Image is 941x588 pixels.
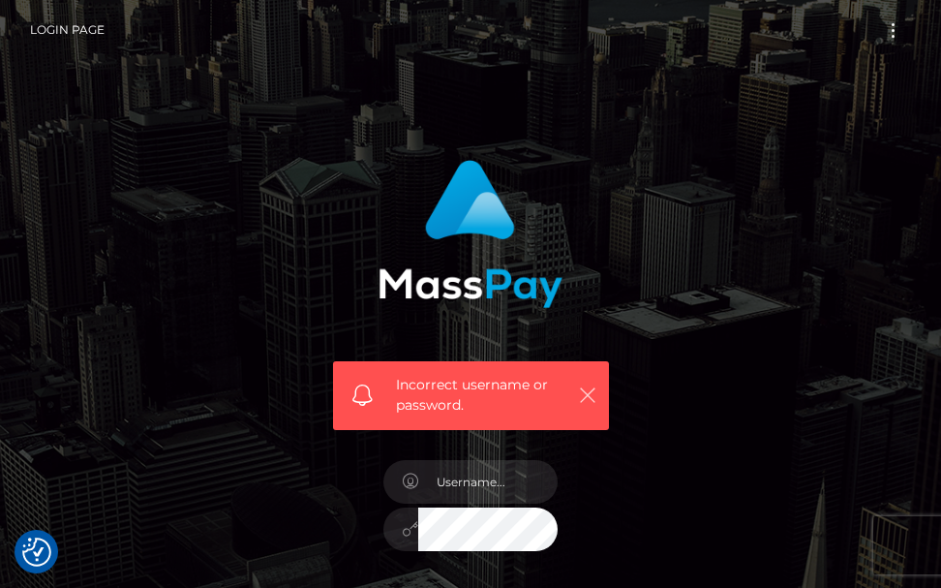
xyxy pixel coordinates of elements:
[30,10,105,50] a: Login Page
[418,460,558,504] input: Username...
[22,538,51,567] button: Consent Preferences
[396,375,568,416] span: Incorrect username or password.
[22,538,51,567] img: Revisit consent button
[379,160,562,308] img: MassPay Login
[875,17,911,44] button: Toggle navigation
